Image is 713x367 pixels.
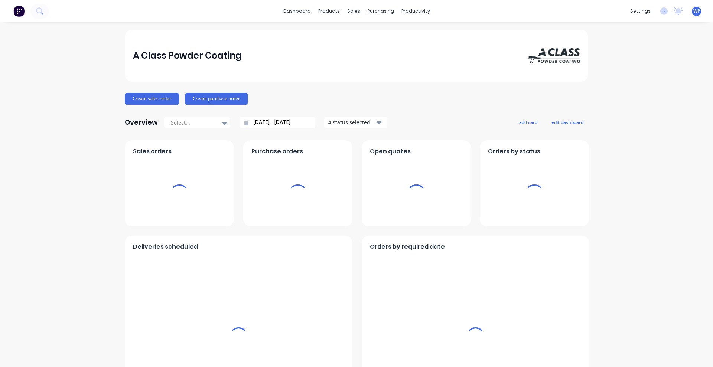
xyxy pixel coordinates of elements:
button: Create sales order [125,93,179,105]
div: productivity [398,6,434,17]
div: 4 status selected [328,118,375,126]
span: Purchase orders [251,147,303,156]
button: 4 status selected [324,117,387,128]
span: Sales orders [133,147,172,156]
button: Create purchase order [185,93,248,105]
div: Overview [125,115,158,130]
span: Deliveries scheduled [133,242,198,251]
div: settings [626,6,654,17]
span: Open quotes [370,147,411,156]
div: purchasing [364,6,398,17]
span: WP [693,8,700,14]
img: Factory [13,6,25,17]
div: sales [344,6,364,17]
a: dashboard [280,6,315,17]
div: products [315,6,344,17]
span: Orders by required date [370,242,445,251]
span: Orders by status [488,147,540,156]
div: A Class Powder Coating [133,48,242,63]
button: edit dashboard [547,117,588,127]
img: A Class Powder Coating [528,48,580,63]
button: add card [514,117,542,127]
